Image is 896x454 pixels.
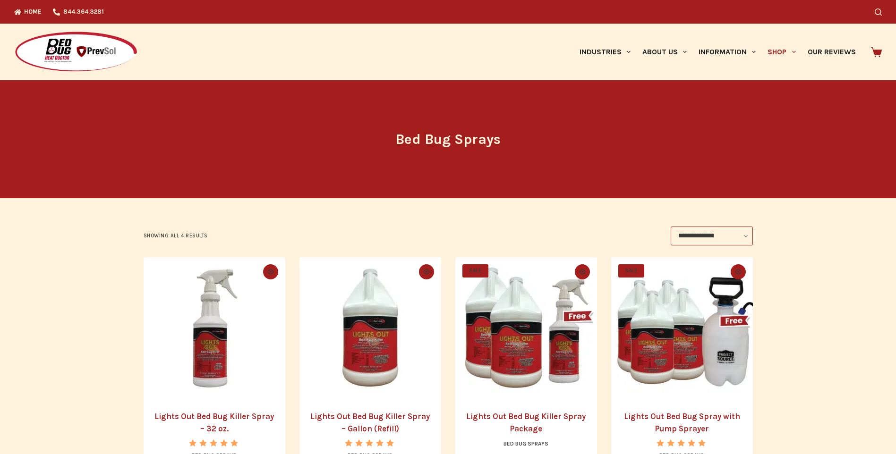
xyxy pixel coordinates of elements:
[310,412,430,433] a: Lights Out Bed Bug Killer Spray – Gallon (Refill)
[144,257,285,399] img: Lights Out Bed Bug Killer Spray - 32 oz.
[671,227,753,245] select: Shop order
[345,439,395,446] div: Rated 5.00 out of 5
[154,412,274,433] a: Lights Out Bed Bug Killer Spray – 32 oz.
[624,412,740,433] a: Lights Out Bed Bug Spray with Pump Sprayer
[455,257,597,399] picture: LightsOutPackage
[731,264,746,279] button: Quick view toggle
[762,24,802,80] a: Shop
[573,24,862,80] nav: Primary
[419,264,434,279] button: Quick view toggle
[611,257,753,399] a: Lights Out Bed Bug Spray with Pump Sprayer
[455,257,597,399] img: Lights Out Bed Bug Spray Package with two gallons and one 32 oz
[263,264,278,279] button: Quick view toggle
[271,129,625,150] h1: Bed Bug Sprays
[618,264,644,277] span: SALE
[455,257,597,399] a: Lights Out Bed Bug Killer Spray Package
[875,8,882,16] button: Search
[299,257,441,399] picture: lights-out-gallon
[462,264,488,277] span: SALE
[189,439,239,446] div: Rated 5.00 out of 5
[657,439,707,446] div: Rated 5.00 out of 5
[299,257,441,399] img: Lights Out Bed Bug Killer Spray - Gallon (Refill)
[503,440,548,447] a: Bed Bug Sprays
[144,232,208,240] p: Showing all 4 results
[575,264,590,279] button: Quick view toggle
[636,24,692,80] a: About Us
[802,24,862,80] a: Our Reviews
[693,24,762,80] a: Information
[466,412,586,433] a: Lights Out Bed Bug Killer Spray Package
[14,31,138,73] img: Prevsol/Bed Bug Heat Doctor
[144,257,285,399] picture: lights-out-qt-sprayer
[573,24,636,80] a: Industries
